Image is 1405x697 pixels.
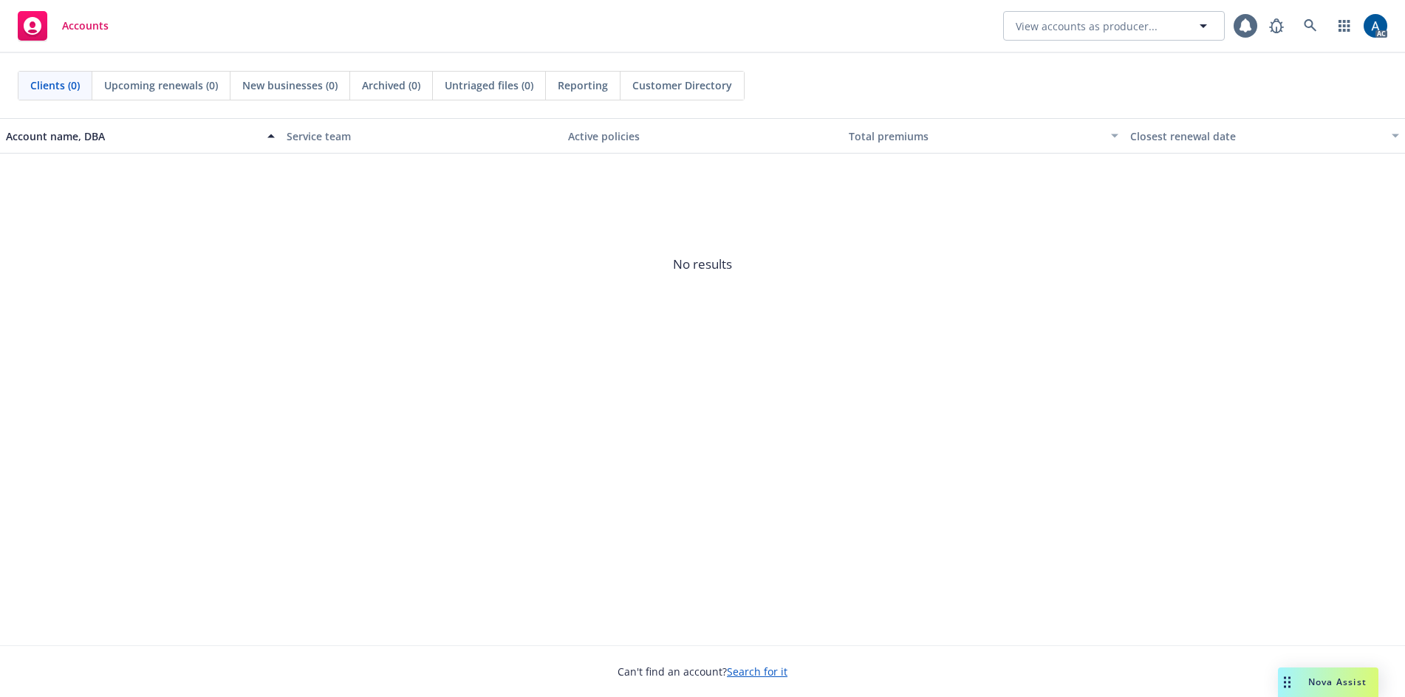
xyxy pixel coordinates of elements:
[727,665,787,679] a: Search for it
[1330,11,1359,41] a: Switch app
[30,78,80,93] span: Clients (0)
[1364,14,1387,38] img: photo
[445,78,533,93] span: Untriaged files (0)
[1296,11,1325,41] a: Search
[62,20,109,32] span: Accounts
[1016,18,1158,34] span: View accounts as producer...
[1308,676,1367,688] span: Nova Assist
[562,118,843,154] button: Active policies
[1130,128,1383,144] div: Closest renewal date
[287,128,555,144] div: Service team
[362,78,420,93] span: Archived (0)
[1278,667,1378,697] button: Nova Assist
[568,128,837,144] div: Active policies
[558,78,608,93] span: Reporting
[618,664,787,679] span: Can't find an account?
[1262,11,1291,41] a: Report a Bug
[1003,11,1225,41] button: View accounts as producer...
[281,118,561,154] button: Service team
[843,118,1124,154] button: Total premiums
[849,128,1101,144] div: Total premiums
[104,78,218,93] span: Upcoming renewals (0)
[242,78,338,93] span: New businesses (0)
[1278,667,1296,697] div: Drag to move
[632,78,732,93] span: Customer Directory
[1124,118,1405,154] button: Closest renewal date
[12,5,114,47] a: Accounts
[6,128,259,144] div: Account name, DBA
